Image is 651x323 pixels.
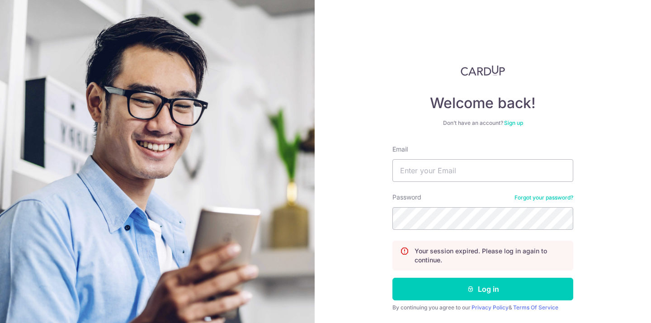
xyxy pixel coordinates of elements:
a: Sign up [504,119,523,126]
h4: Welcome back! [392,94,573,112]
a: Privacy Policy [472,304,509,311]
a: Forgot your password? [514,194,573,201]
button: Log in [392,278,573,300]
label: Email [392,145,408,154]
div: Don’t have an account? [392,119,573,127]
label: Password [392,193,421,202]
input: Enter your Email [392,159,573,182]
div: By continuing you agree to our & [392,304,573,311]
a: Terms Of Service [513,304,558,311]
img: CardUp Logo [461,65,505,76]
p: Your session expired. Please log in again to continue. [415,247,566,265]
